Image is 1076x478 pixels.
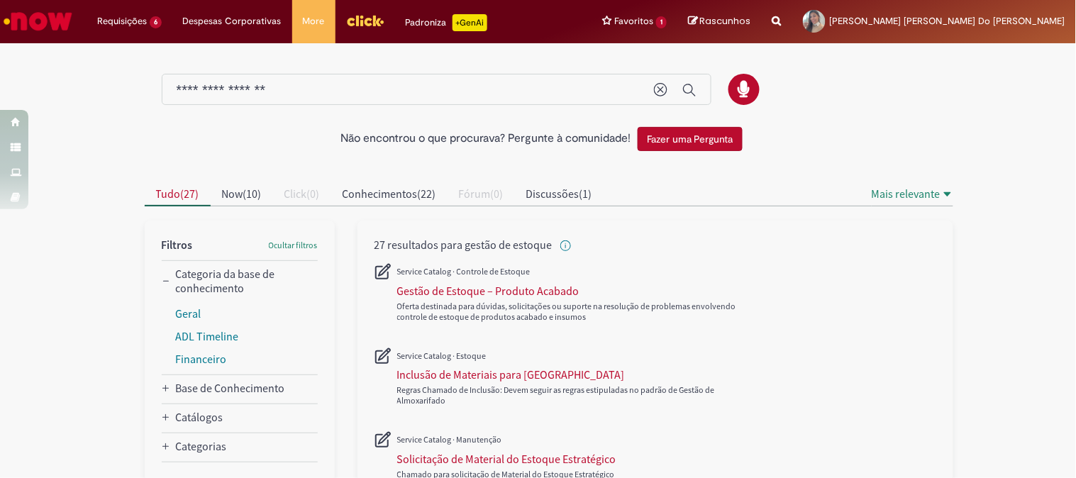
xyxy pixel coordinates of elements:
span: Despesas Corporativas [183,14,282,28]
span: Requisições [97,14,147,28]
span: Favoritos [614,14,653,28]
h2: Não encontrou o que procurava? Pergunte à comunidade! [340,133,631,145]
a: Rascunhos [688,15,751,28]
img: ServiceNow [1,7,74,35]
button: Fazer uma Pergunta [638,127,743,151]
span: [PERSON_NAME] [PERSON_NAME] Do [PERSON_NAME] [830,15,1065,27]
span: More [303,14,325,28]
span: 6 [150,16,162,28]
div: Padroniza [406,14,487,31]
img: click_logo_yellow_360x200.png [346,10,384,31]
p: +GenAi [453,14,487,31]
span: Rascunhos [700,14,751,28]
span: 1 [656,16,667,28]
